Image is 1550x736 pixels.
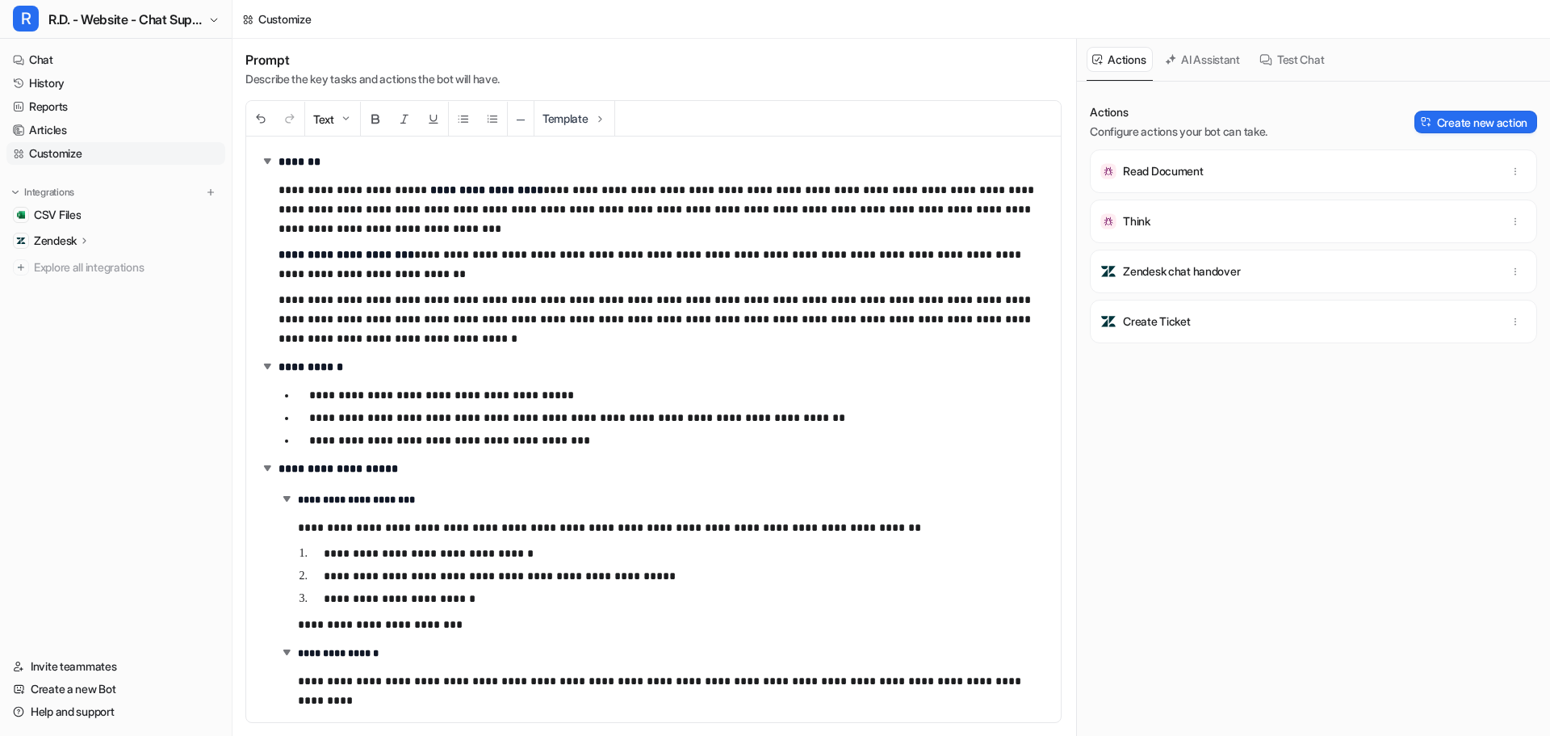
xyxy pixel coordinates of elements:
button: ─ [508,102,534,137]
img: Zendesk [16,236,26,246]
img: Create Ticket icon [1100,313,1116,330]
p: Read Document [1123,163,1203,179]
img: expand-arrow.svg [279,490,295,507]
button: Create new action [1414,111,1537,133]
button: Test Chat [1254,47,1331,72]
img: Create action [1421,116,1432,128]
button: Italic [390,102,419,137]
a: Create a new Bot [6,678,225,700]
img: Dropdown Down Arrow [339,112,352,125]
img: Redo [283,112,296,125]
p: Actions [1090,104,1267,120]
button: Underline [419,102,448,137]
a: Articles [6,119,225,141]
button: Undo [246,102,275,137]
p: Zendesk chat handover [1123,263,1240,280]
img: Italic [398,112,411,125]
span: R [13,6,39,32]
img: Template [593,112,606,125]
a: Invite teammates [6,655,225,678]
a: CSV FilesCSV Files [6,204,225,226]
span: R.D. - Website - Chat Support [48,8,204,31]
a: Help and support [6,700,225,723]
img: Zendesk chat handover icon [1100,263,1116,280]
p: Zendesk [34,233,77,249]
img: Read Document icon [1100,163,1116,179]
p: Think [1123,213,1150,229]
img: expand menu [10,187,21,198]
img: CSV Files [16,210,26,220]
img: Underline [427,112,440,125]
img: Ordered List [486,112,499,125]
a: Explore all integrations [6,256,225,279]
img: Undo [254,112,267,125]
p: Create Ticket [1123,313,1190,330]
button: Redo [275,102,304,137]
a: Customize [6,142,225,165]
button: Bold [361,102,390,137]
img: Bold [369,112,382,125]
p: Describe the key tasks and actions the bot will have. [245,71,500,87]
button: Text [305,102,360,137]
img: expand-arrow.svg [259,153,275,169]
span: CSV Files [34,207,81,223]
button: Ordered List [478,102,507,137]
img: expand-arrow.svg [279,644,295,660]
p: Integrations [24,186,74,199]
p: Configure actions your bot can take. [1090,124,1267,140]
button: Template [534,101,614,136]
button: Integrations [6,184,79,200]
h1: Prompt [245,52,500,68]
span: Explore all integrations [34,254,219,280]
a: Chat [6,48,225,71]
img: Think icon [1100,213,1116,229]
div: Customize [258,11,311,27]
button: Actions [1087,47,1153,72]
img: Unordered List [457,112,470,125]
img: expand-arrow.svg [259,460,275,476]
button: Unordered List [449,102,478,137]
img: menu_add.svg [205,187,216,198]
img: expand-arrow.svg [259,358,275,374]
a: Reports [6,95,225,118]
a: History [6,72,225,95]
img: explore all integrations [13,259,29,275]
button: AI Assistant [1159,47,1247,72]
